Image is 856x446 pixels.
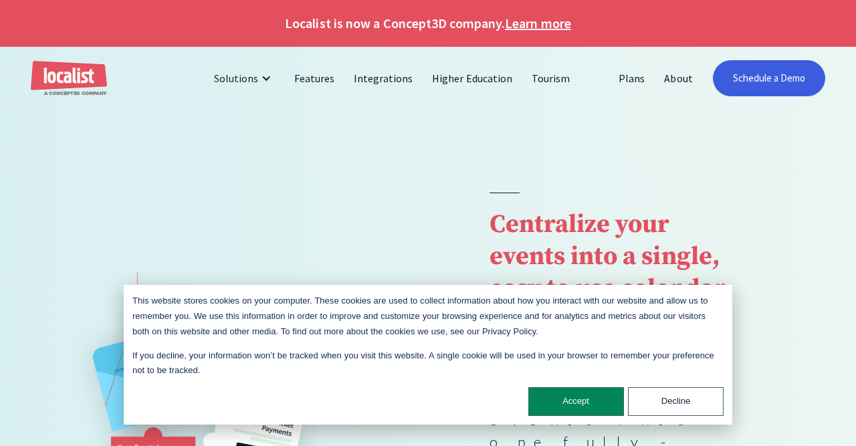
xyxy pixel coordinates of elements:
p: This website stores cookies on your computer. These cookies are used to collect information about... [132,294,724,339]
a: Features [285,62,344,94]
a: home [31,61,107,96]
a: Learn more [505,13,570,33]
strong: Centralize your events into a single, easy to use calendar. [490,209,730,305]
a: Integrations [344,62,423,94]
a: Higher Education [423,62,522,94]
p: If you decline, your information won’t be tracked when you visit this website. A single cookie wi... [132,348,724,379]
button: Accept [528,387,624,416]
div: Cookie banner [124,285,732,425]
a: Tourism [522,62,580,94]
a: Plans [609,62,655,94]
a: Schedule a Demo [713,60,826,96]
a: About [655,62,702,94]
div: Solutions [214,70,258,86]
button: Decline [628,387,724,416]
div: Solutions [204,62,285,94]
